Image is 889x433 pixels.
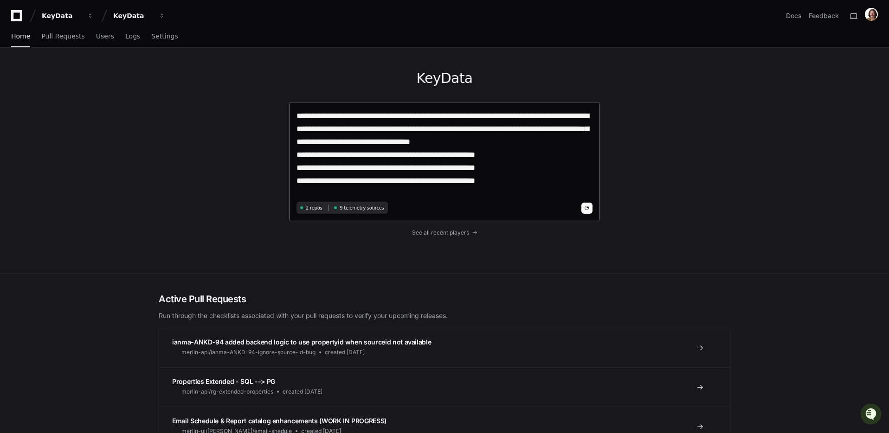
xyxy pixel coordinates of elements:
[110,7,169,24] button: KeyData
[9,115,24,137] img: Robert Klasen
[41,26,84,47] a: Pull Requests
[11,26,30,47] a: Home
[29,124,75,132] span: [PERSON_NAME]
[159,293,730,306] h2: Active Pull Requests
[65,145,112,152] a: Powered byPylon
[42,78,128,86] div: We're available if you need us!
[125,26,140,47] a: Logs
[865,8,878,21] img: ACg8ocLxjWwHaTxEAox3-XWut-danNeJNGcmSgkd_pWXDZ2crxYdQKg=s96-c
[151,33,178,39] span: Settings
[786,11,801,20] a: Docs
[181,349,316,356] span: merlin-api/ianma-ANKD-94-ignore-source-id-bug
[159,367,730,407] a: Properties Extended - SQL --> PGmerlin-api/rg-extended-propertiescreated [DATE]
[159,311,730,320] p: Run through the checklists associated with your pull requests to verify your upcoming releases.
[41,33,84,39] span: Pull Requests
[38,7,97,24] button: KeyData
[125,33,140,39] span: Logs
[289,70,600,87] h1: KeyData
[11,33,30,39] span: Home
[325,349,365,356] span: created [DATE]
[144,99,169,110] button: See all
[172,377,275,385] span: Properties Extended - SQL --> PG
[159,328,730,367] a: ianma-ANKD-94 added backend logic to use propertyid when sourceid not availablemerlin-api/ianma-A...
[9,9,28,28] img: PlayerZero
[113,11,153,20] div: KeyData
[412,229,469,236] span: See all recent players
[151,26,178,47] a: Settings
[96,33,114,39] span: Users
[42,11,82,20] div: KeyData
[19,69,36,86] img: 8294786374016_798e290d9caffa94fd1d_72.jpg
[9,37,169,52] div: Welcome
[172,417,387,425] span: Email Schedule & Report catalog enhancements (WORK IN PROGRESS)
[77,124,80,132] span: •
[809,11,839,20] button: Feedback
[859,402,884,427] iframe: Open customer support
[92,145,112,152] span: Pylon
[340,204,384,211] span: 9 telemetry sources
[181,388,273,395] span: merlin-api/rg-extended-properties
[9,69,26,86] img: 1756235613930-3d25f9e4-fa56-45dd-b3ad-e072dfbd1548
[289,229,600,236] a: See all recent players
[42,69,152,78] div: Start new chat
[158,72,169,83] button: Start new chat
[9,101,62,108] div: Past conversations
[306,204,322,211] span: 2 repos
[172,338,431,346] span: ianma-ANKD-94 added backend logic to use propertyid when sourceid not available
[19,125,26,132] img: 1756235613930-3d25f9e4-fa56-45dd-b3ad-e072dfbd1548
[283,388,322,395] span: created [DATE]
[96,26,114,47] a: Users
[82,124,101,132] span: [DATE]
